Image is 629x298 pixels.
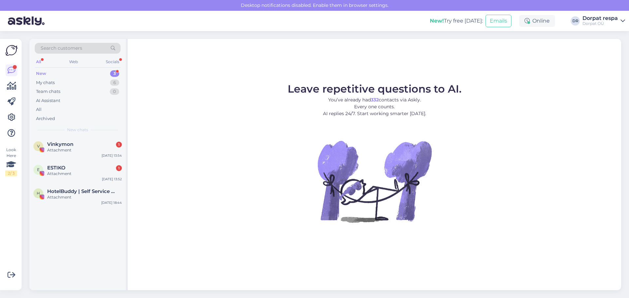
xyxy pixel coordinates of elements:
span: ESTIKO [47,165,66,171]
span: E [37,167,40,172]
span: V [37,144,40,149]
div: Web [68,58,79,66]
span: New chats [67,127,88,133]
div: AI Assistant [36,97,60,104]
img: Askly Logo [5,44,18,57]
img: No Chat active [315,122,433,240]
div: [DATE] 13:54 [102,153,122,158]
div: All [36,106,42,113]
div: 0 [110,88,119,95]
span: HotelBuddy | Self Service App for Hotel Guests [47,188,115,194]
div: Attachment [47,147,122,153]
div: New [36,70,46,77]
div: Attachment [47,171,122,177]
div: My chats [36,79,55,86]
div: Dorpat respa [582,16,618,21]
a: Dorpat respaDorpat OÜ [582,16,625,26]
b: New! [430,18,444,24]
div: Try free [DATE]: [430,17,483,25]
div: [DATE] 13:52 [102,177,122,182]
div: Online [519,15,555,27]
span: H [37,191,40,196]
div: 1 [116,142,122,148]
div: 3 [110,70,119,77]
div: 1 [116,165,122,171]
div: Attachment [47,194,122,200]
div: 6 [110,79,119,86]
span: Leave repetitive questions to AI. [288,82,462,95]
div: 2 / 3 [5,170,17,176]
div: [DATE] 18:44 [101,200,122,205]
div: Team chats [36,88,60,95]
div: All [35,58,42,66]
b: 332 [371,97,379,103]
div: Look Here [5,147,17,176]
span: Vinkymon [47,141,73,147]
div: Archived [36,115,55,122]
div: Dorpat OÜ [582,21,618,26]
span: Search customers [41,45,82,52]
p: You’ve already had contacts via Askly. Every one counts. AI replies 24/7. Start working smarter [... [288,96,462,117]
div: DR [571,16,580,26]
div: Socials [105,58,121,66]
button: Emails [486,15,511,27]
